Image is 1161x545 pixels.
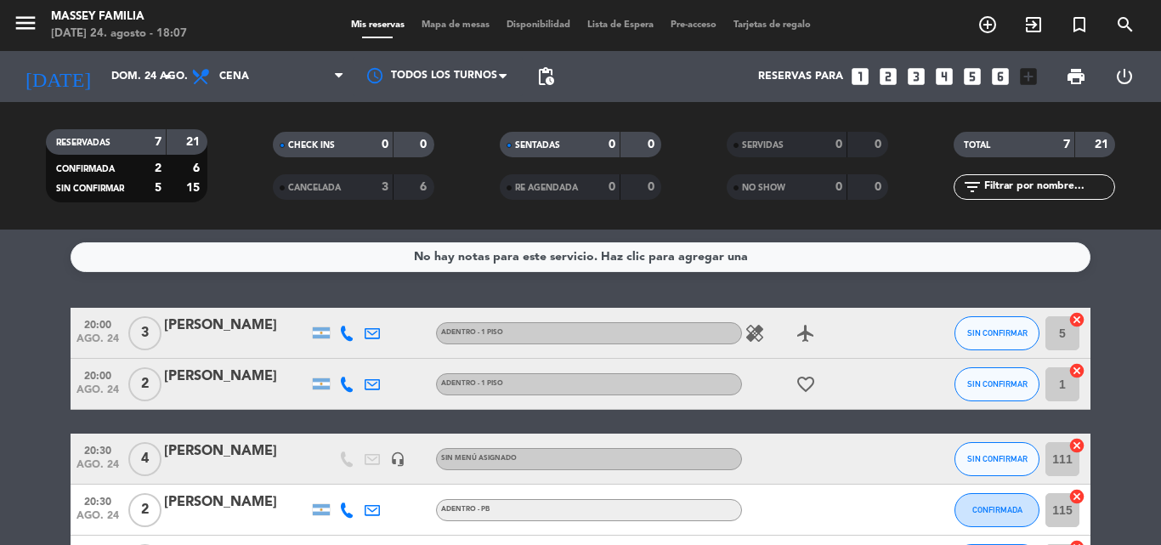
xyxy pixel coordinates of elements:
[164,315,309,337] div: [PERSON_NAME]
[967,379,1028,389] span: SIN CONFIRMAR
[933,65,955,88] i: looks_4
[1066,66,1086,87] span: print
[164,366,309,388] div: [PERSON_NAME]
[849,65,871,88] i: looks_one
[128,442,161,476] span: 4
[1100,51,1148,102] div: LOG OUT
[441,506,490,513] span: Adentro - PB
[758,71,843,82] span: Reservas para
[420,181,430,193] strong: 6
[742,141,784,150] span: SERVIDAS
[1068,362,1085,379] i: cancel
[1068,488,1085,505] i: cancel
[155,182,161,194] strong: 5
[964,141,990,150] span: TOTAL
[983,178,1114,196] input: Filtrar por nombre...
[954,442,1039,476] button: SIN CONFIRMAR
[13,58,103,95] i: [DATE]
[648,139,658,150] strong: 0
[796,374,816,395] i: favorite_border
[164,440,309,463] div: [PERSON_NAME]
[420,139,430,150] strong: 0
[128,316,161,350] span: 3
[609,139,615,150] strong: 0
[155,162,161,174] strong: 2
[382,139,388,150] strong: 0
[441,380,503,387] span: Adentro - 1 Piso
[796,323,816,343] i: airplanemode_active
[1069,14,1090,35] i: turned_in_not
[835,181,842,193] strong: 0
[390,451,405,467] i: headset_mic
[954,367,1039,401] button: SIN CONFIRMAR
[288,141,335,150] span: CHECK INS
[877,65,899,88] i: looks_two
[977,14,998,35] i: add_circle_outline
[56,139,110,147] span: RESERVADAS
[535,66,556,87] span: pending_actions
[1068,437,1085,454] i: cancel
[954,316,1039,350] button: SIN CONFIRMAR
[186,136,203,148] strong: 21
[1068,311,1085,328] i: cancel
[515,141,560,150] span: SENTADAS
[76,491,119,510] span: 20:30
[961,65,983,88] i: looks_5
[742,184,785,192] span: NO SHOW
[193,162,203,174] strong: 6
[128,367,161,401] span: 2
[76,365,119,384] span: 20:00
[76,440,119,459] span: 20:30
[76,314,119,333] span: 20:00
[186,182,203,194] strong: 15
[1114,66,1135,87] i: power_settings_new
[579,20,662,30] span: Lista de Espera
[13,10,38,36] i: menu
[875,181,885,193] strong: 0
[498,20,579,30] span: Disponibilidad
[128,493,161,527] span: 2
[51,26,187,43] div: [DATE] 24. agosto - 18:07
[414,247,748,267] div: No hay notas para este servicio. Haz clic para agregar una
[835,139,842,150] strong: 0
[13,10,38,42] button: menu
[56,185,124,193] span: SIN CONFIRMAR
[954,493,1039,527] button: CONFIRMADA
[441,329,503,336] span: Adentro - 1 Piso
[662,20,725,30] span: Pre-acceso
[962,177,983,197] i: filter_list
[441,455,517,462] span: Sin menú asignado
[1017,65,1039,88] i: add_box
[745,323,765,343] i: healing
[648,181,658,193] strong: 0
[76,459,119,479] span: ago. 24
[76,510,119,530] span: ago. 24
[967,454,1028,463] span: SIN CONFIRMAR
[76,333,119,353] span: ago. 24
[972,505,1022,514] span: CONFIRMADA
[76,384,119,404] span: ago. 24
[1063,139,1070,150] strong: 7
[288,184,341,192] span: CANCELADA
[1095,139,1112,150] strong: 21
[875,139,885,150] strong: 0
[725,20,819,30] span: Tarjetas de regalo
[905,65,927,88] i: looks_3
[382,181,388,193] strong: 3
[51,9,187,26] div: MASSEY FAMILIA
[155,136,161,148] strong: 7
[164,491,309,514] div: [PERSON_NAME]
[343,20,413,30] span: Mis reservas
[219,71,249,82] span: Cena
[158,66,178,87] i: arrow_drop_down
[1115,14,1136,35] i: search
[967,328,1028,338] span: SIN CONFIRMAR
[515,184,578,192] span: RE AGENDADA
[1023,14,1044,35] i: exit_to_app
[609,181,615,193] strong: 0
[413,20,498,30] span: Mapa de mesas
[989,65,1011,88] i: looks_6
[56,165,115,173] span: CONFIRMADA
